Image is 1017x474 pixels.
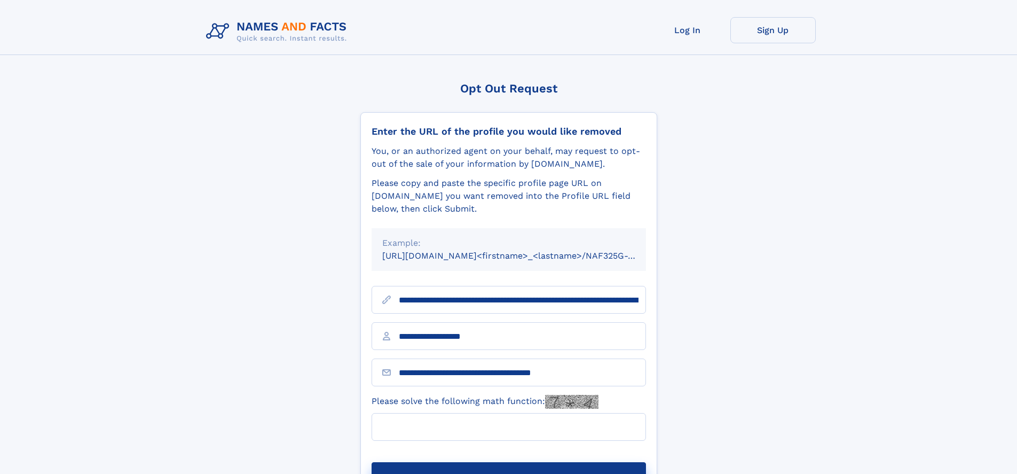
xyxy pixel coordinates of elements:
[372,177,646,215] div: Please copy and paste the specific profile page URL on [DOMAIN_NAME] you want removed into the Pr...
[372,145,646,170] div: You, or an authorized agent on your behalf, may request to opt-out of the sale of your informatio...
[372,395,598,409] label: Please solve the following math function:
[645,17,730,43] a: Log In
[360,82,657,95] div: Opt Out Request
[372,126,646,137] div: Enter the URL of the profile you would like removed
[382,251,666,261] small: [URL][DOMAIN_NAME]<firstname>_<lastname>/NAF325G-xxxxxxxx
[202,17,356,46] img: Logo Names and Facts
[730,17,816,43] a: Sign Up
[382,237,635,250] div: Example:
